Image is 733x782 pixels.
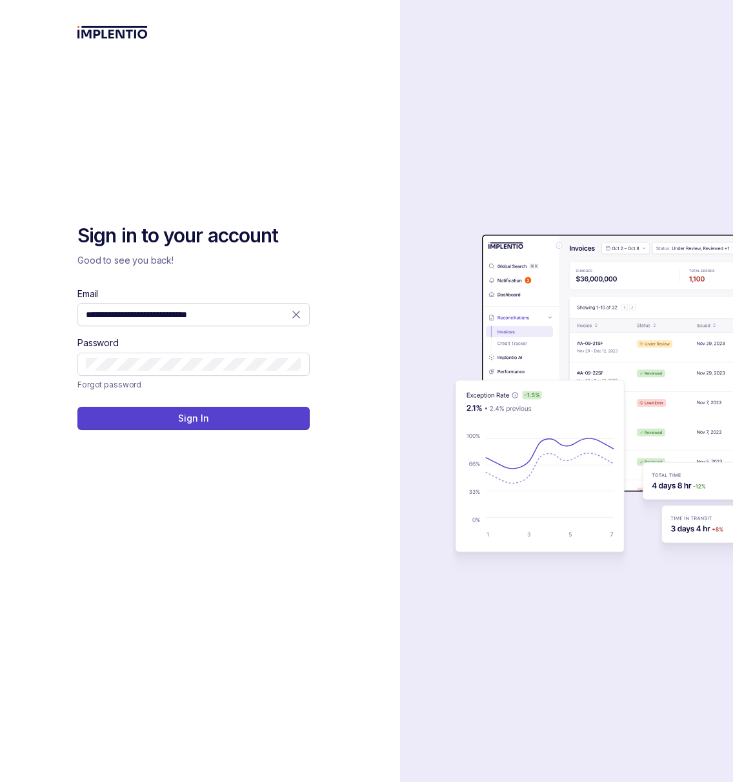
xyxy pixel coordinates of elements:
[77,378,141,391] p: Forgot password
[77,378,141,391] a: Link Forgot password
[178,412,208,425] p: Sign In
[77,223,310,249] h2: Sign in to your account
[77,288,98,300] label: Email
[77,254,310,267] p: Good to see you back!
[77,407,310,430] button: Sign In
[77,26,148,39] img: logo
[77,337,119,349] label: Password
